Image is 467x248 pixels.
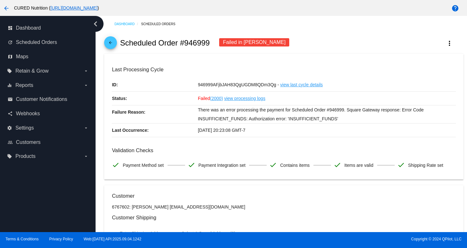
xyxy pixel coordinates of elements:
[84,237,141,241] a: Web:[DATE] API:2025.09.04.1242
[112,78,198,91] p: ID:
[16,39,57,45] span: Scheduled Orders
[408,159,443,172] span: Shipping Rate set
[8,111,13,116] i: share
[280,78,323,91] a: view last cycle details
[280,159,310,172] span: Contains items
[15,125,34,131] span: Settings
[112,161,119,169] mat-icon: check
[8,52,89,62] a: map Maps
[334,161,341,169] mat-icon: check
[14,5,99,11] span: CURED Nutrition ( )
[120,39,210,47] h2: Scheduled Order #946999
[16,54,28,60] span: Maps
[198,105,456,123] p: There was an error processing the payment for Scheduled Order #946999. Square Gateway response: E...
[112,193,456,199] h3: Customer
[5,237,39,241] a: Terms & Conditions
[50,5,97,11] a: [URL][DOMAIN_NAME]
[112,105,198,119] p: Failure Reason:
[8,97,13,102] i: email
[269,161,277,169] mat-icon: check
[182,231,236,236] div: Select A Saved Address (0)
[83,83,89,88] i: arrow_drop_down
[119,231,166,236] div: Enter Shipping Address
[210,92,223,105] a: (2000)
[83,125,89,131] i: arrow_drop_down
[107,40,114,48] mat-icon: arrow_back
[112,204,456,209] p: 6767602: [PERSON_NAME] [EMAIL_ADDRESS][DOMAIN_NAME]
[112,147,456,153] h3: Validation Checks
[15,82,33,88] span: Reports
[83,154,89,159] i: arrow_drop_down
[224,92,265,105] a: view processing logs
[16,96,67,102] span: Customer Notifications
[7,83,12,88] i: equalizer
[198,159,246,172] span: Payment Integration set
[198,82,279,87] span: 946999AFjbJAH83QgUGDM8QDm3Qg -
[112,215,456,221] h3: Customer Shipping
[188,161,195,169] mat-icon: check
[8,25,13,31] i: dashboard
[83,68,89,74] i: arrow_drop_down
[344,159,373,172] span: Items are valid
[7,125,12,131] i: settings
[8,94,89,104] a: email Customer Notifications
[16,111,40,117] span: Webhooks
[198,128,245,133] span: [DATE] 20:23:08 GMT-7
[7,68,12,74] i: local_offer
[8,140,13,145] i: people_outline
[16,139,40,145] span: Customers
[8,137,89,147] a: people_outline Customers
[16,25,41,31] span: Dashboard
[7,154,12,159] i: local_offer
[8,54,13,59] i: map
[15,153,35,159] span: Products
[8,40,13,45] i: update
[446,39,453,47] mat-icon: more_vert
[8,109,89,119] a: share Webhooks
[123,159,163,172] span: Payment Method set
[112,92,198,105] p: Status:
[15,68,48,74] span: Retain & Grow
[8,37,89,47] a: update Scheduled Orders
[114,19,141,29] a: Dashboard
[90,19,101,29] i: chevron_left
[3,4,10,12] mat-icon: arrow_back
[198,96,223,101] span: Failed
[141,19,181,29] a: Scheduled Orders
[397,161,405,169] mat-icon: check
[49,237,73,241] a: Privacy Policy
[112,124,198,137] p: Last Occurrence:
[239,237,462,241] span: Copyright © 2024 QPilot, LLC
[112,67,456,73] h3: Last Processing Cycle
[219,38,290,46] div: Failed in [PERSON_NAME]
[451,4,459,12] mat-icon: help
[8,23,89,33] a: dashboard Dashboard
